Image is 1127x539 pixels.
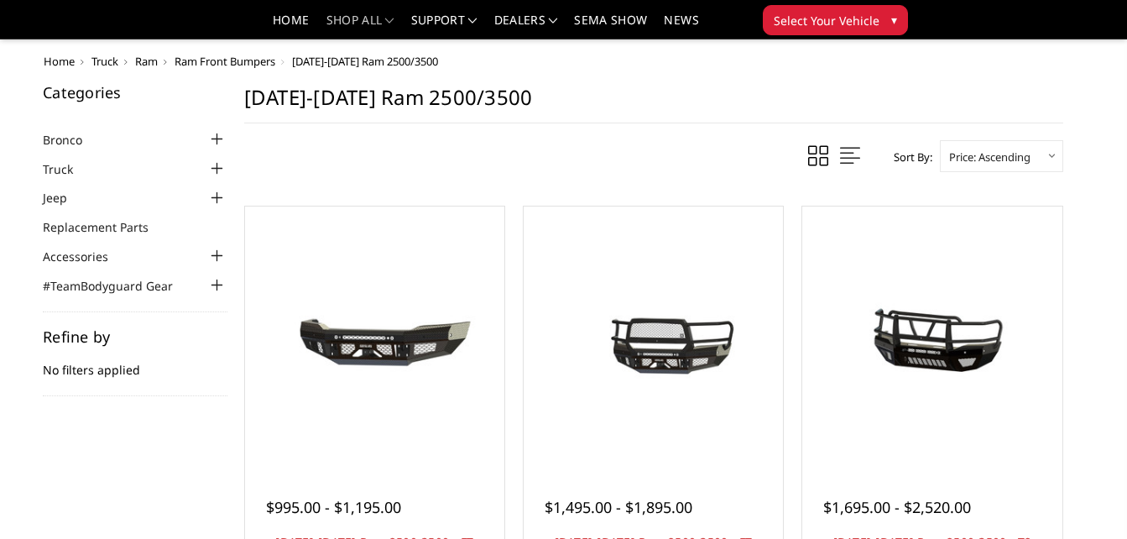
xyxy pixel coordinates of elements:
a: Ram Front Bumpers [175,54,275,69]
a: Support [411,14,477,39]
h1: [DATE]-[DATE] Ram 2500/3500 [244,85,1063,123]
a: Accessories [43,248,129,265]
a: #TeamBodyguard Gear [43,277,194,295]
span: ▾ [891,11,897,29]
span: $995.00 - $1,195.00 [266,497,401,517]
a: 2019-2026 Ram 2500-3500 - T2 Series - Extreme Front Bumper (receiver or winch) 2019-2026 Ram 2500... [806,211,1057,462]
h5: Refine by [43,329,227,344]
span: Select Your Vehicle [774,12,879,29]
label: Sort By: [884,144,932,170]
a: shop all [326,14,394,39]
a: Truck [43,160,94,178]
button: Select Your Vehicle [763,5,908,35]
h5: Categories [43,85,227,100]
a: 2019-2025 Ram 2500-3500 - FT Series - Base Front Bumper [249,211,500,462]
span: $1,695.00 - $2,520.00 [823,497,971,517]
a: SEMA Show [574,14,647,39]
a: Bronco [43,131,103,149]
img: 2019-2025 Ram 2500-3500 - FT Series - Base Front Bumper [249,278,500,395]
a: News [664,14,698,39]
a: Truck [91,54,118,69]
a: Jeep [43,189,88,207]
span: [DATE]-[DATE] Ram 2500/3500 [292,54,438,69]
a: Ram [135,54,158,69]
div: No filters applied [43,329,227,396]
a: 2019-2026 Ram 2500-3500 - FT Series - Extreme Front Bumper 2019-2026 Ram 2500-3500 - FT Series - ... [528,211,779,462]
span: $1,495.00 - $1,895.00 [545,497,692,517]
a: Dealers [494,14,558,39]
img: 2019-2026 Ram 2500-3500 - T2 Series - Extreme Front Bumper (receiver or winch) [806,278,1057,395]
a: Replacement Parts [43,218,170,236]
a: Home [273,14,309,39]
a: Home [44,54,75,69]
